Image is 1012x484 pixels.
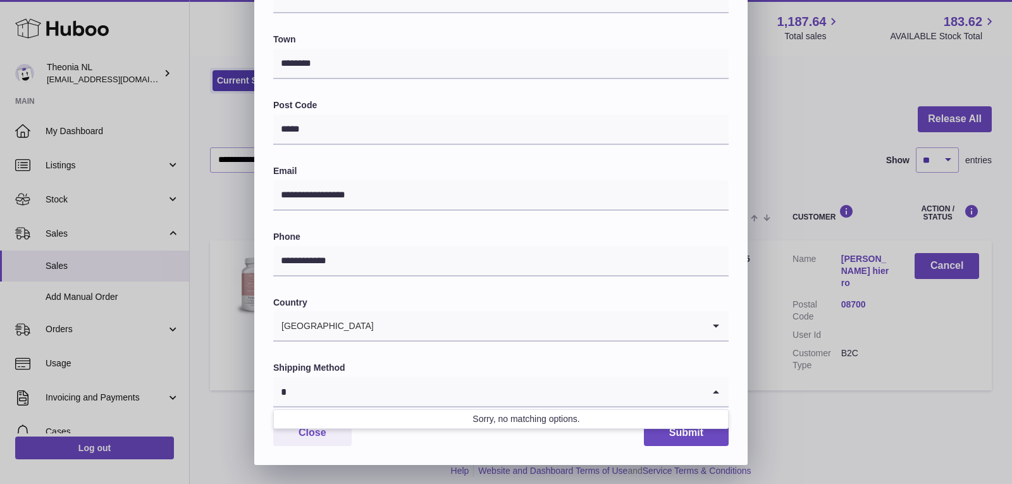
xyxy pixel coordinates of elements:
label: Email [273,165,729,177]
input: Search for option [374,311,703,340]
label: Town [273,34,729,46]
label: Phone [273,231,729,243]
button: Close [273,420,352,446]
button: Submit [644,420,729,446]
label: Shipping Method [273,362,729,374]
label: Post Code [273,99,729,111]
input: Search for option [273,377,703,406]
span: [GEOGRAPHIC_DATA] [273,311,374,340]
label: Country [273,297,729,309]
div: Sorry, no matching options. [299,413,728,425]
div: Search for option [273,311,729,342]
div: Search for option [273,377,729,407]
